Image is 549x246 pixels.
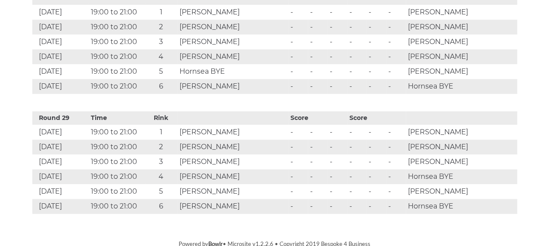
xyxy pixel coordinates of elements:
td: - [347,169,367,184]
td: - [347,199,367,214]
td: - [328,64,347,79]
th: Rink [145,111,177,125]
td: - [386,154,406,169]
td: 6 [145,79,177,94]
td: - [308,49,328,64]
td: 19:00 to 21:00 [89,154,145,169]
td: - [288,199,308,214]
td: - [366,5,386,20]
td: - [347,5,367,20]
td: 1 [145,125,177,140]
td: 19:00 to 21:00 [89,79,145,94]
td: [DATE] [32,79,89,94]
td: [PERSON_NAME] [406,125,517,140]
td: - [386,64,406,79]
td: [PERSON_NAME] [177,125,289,140]
td: - [288,125,308,140]
td: - [288,34,308,49]
td: 4 [145,169,177,184]
td: [PERSON_NAME] [406,140,517,154]
td: - [347,140,367,154]
td: - [288,64,308,79]
td: - [386,49,406,64]
td: 4 [145,49,177,64]
td: - [328,125,347,140]
td: Hornsea BYE [177,64,289,79]
td: [PERSON_NAME] [177,140,289,154]
td: 3 [145,154,177,169]
td: [DATE] [32,154,89,169]
td: [PERSON_NAME] [177,169,289,184]
td: 19:00 to 21:00 [89,199,145,214]
td: - [288,169,308,184]
td: [DATE] [32,184,89,199]
td: - [347,125,367,140]
td: 19:00 to 21:00 [89,184,145,199]
td: [DATE] [32,125,89,140]
td: - [308,20,328,34]
td: [PERSON_NAME] [177,34,289,49]
td: - [288,154,308,169]
td: [PERSON_NAME] [177,154,289,169]
td: 2 [145,140,177,154]
td: 19:00 to 21:00 [89,125,145,140]
td: 19:00 to 21:00 [89,49,145,64]
td: - [328,79,347,94]
td: - [328,5,347,20]
td: 2 [145,20,177,34]
td: Hornsea BYE [406,79,517,94]
td: 5 [145,64,177,79]
td: - [288,184,308,199]
td: - [366,184,386,199]
th: Score [288,111,347,125]
td: [PERSON_NAME] [177,199,289,214]
td: - [386,34,406,49]
td: - [386,169,406,184]
td: - [386,184,406,199]
td: - [288,49,308,64]
td: [PERSON_NAME] [406,5,517,20]
td: - [386,140,406,154]
td: - [347,64,367,79]
td: - [366,79,386,94]
td: [DATE] [32,199,89,214]
td: - [366,199,386,214]
td: - [288,79,308,94]
td: - [366,154,386,169]
td: [DATE] [32,5,89,20]
td: - [366,169,386,184]
td: - [288,5,308,20]
td: [PERSON_NAME] [177,184,289,199]
td: - [308,199,328,214]
td: - [366,64,386,79]
td: - [288,140,308,154]
td: Hornsea BYE [406,199,517,214]
td: [PERSON_NAME] [177,5,289,20]
td: [PERSON_NAME] [406,34,517,49]
td: [PERSON_NAME] [177,20,289,34]
td: - [347,79,367,94]
td: 19:00 to 21:00 [89,169,145,184]
td: - [347,154,367,169]
td: 19:00 to 21:00 [89,34,145,49]
td: - [386,125,406,140]
td: - [308,154,328,169]
td: [PERSON_NAME] [406,184,517,199]
td: 19:00 to 21:00 [89,64,145,79]
td: [PERSON_NAME] [177,79,289,94]
td: - [328,169,347,184]
td: - [328,184,347,199]
td: 19:00 to 21:00 [89,5,145,20]
td: - [386,79,406,94]
td: - [386,5,406,20]
th: Time [89,111,145,125]
td: [PERSON_NAME] [406,49,517,64]
td: - [328,34,347,49]
td: - [366,125,386,140]
td: - [386,199,406,214]
td: Hornsea BYE [406,169,517,184]
td: - [366,34,386,49]
th: Score [347,111,406,125]
td: - [366,20,386,34]
td: - [308,64,328,79]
